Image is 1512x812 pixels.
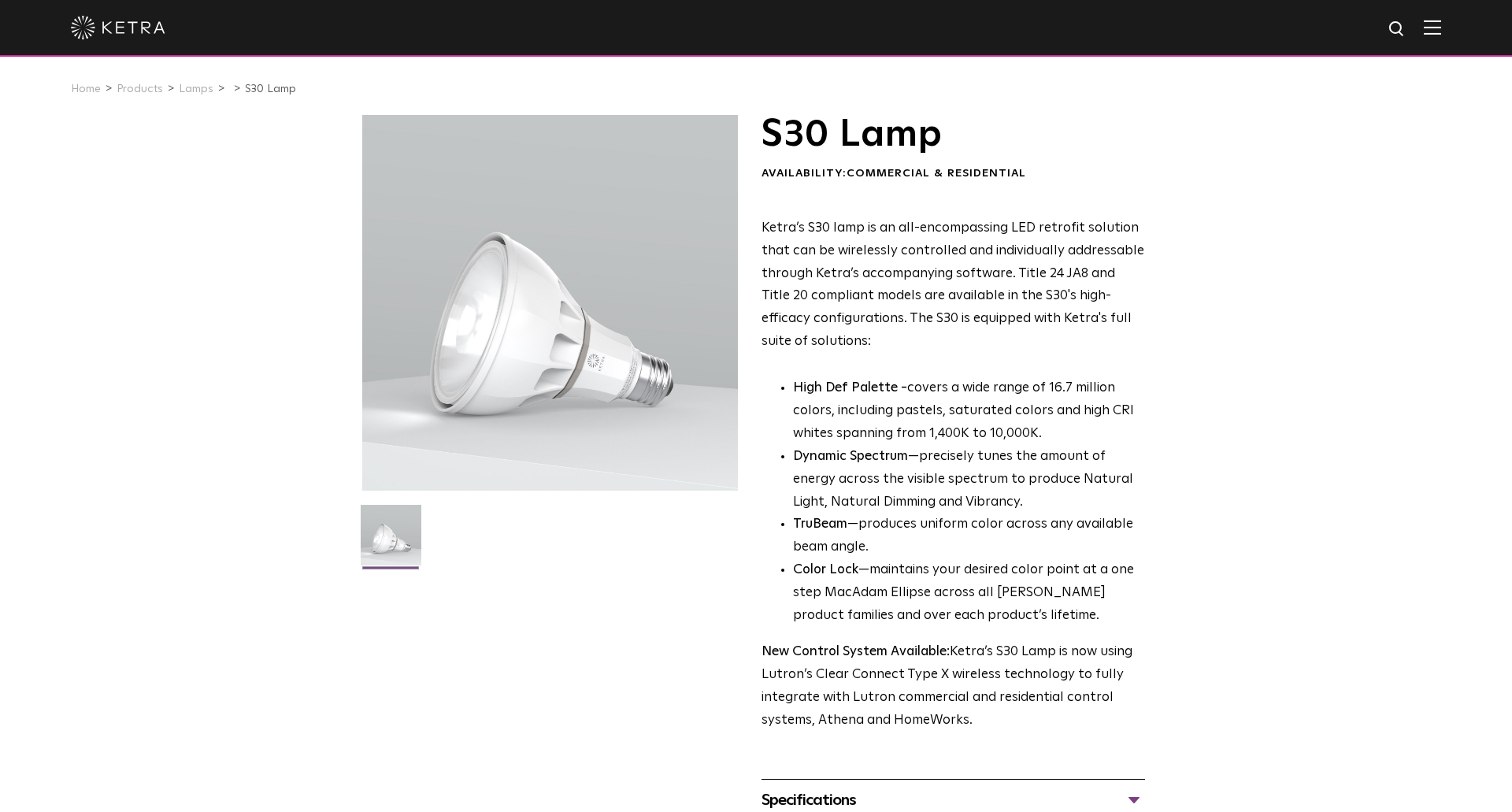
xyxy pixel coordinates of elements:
[117,83,163,95] a: Products
[793,563,858,577] strong: Color Lock
[793,450,908,463] strong: Dynamic Spectrum
[71,16,165,39] img: ketra-logo-2019-white
[762,221,1144,348] span: Ketra’s S30 lamp is an all-encompassing LED retrofit solution that can be wirelessly controlled a...
[1424,20,1441,35] img: Hamburger%20Nav.svg
[793,446,1145,514] li: —precisely tunes the amount of energy across the visible spectrum to produce Natural Light, Natur...
[245,83,296,95] a: S30 Lamp
[793,377,1145,446] p: covers a wide range of 16.7 million colors, including pastels, saturated colors and high CRI whit...
[793,559,1145,628] li: —maintains your desired color point at a one step MacAdam Ellipse across all [PERSON_NAME] produc...
[793,381,907,395] strong: High Def Palette -
[179,83,213,95] a: Lamps
[1388,20,1407,39] img: search icon
[762,166,1145,182] div: Availability:
[361,505,421,577] img: S30-Lamp-Edison-2021-Web-Square
[71,83,101,95] a: Home
[793,517,847,531] strong: TruBeam
[762,645,950,658] strong: New Control System Available:
[793,514,1145,559] li: —produces uniform color across any available beam angle.
[762,641,1145,732] p: Ketra’s S30 Lamp is now using Lutron’s Clear Connect Type X wireless technology to fully integrat...
[847,168,1026,179] span: Commercial & Residential
[762,115,1145,154] h1: S30 Lamp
